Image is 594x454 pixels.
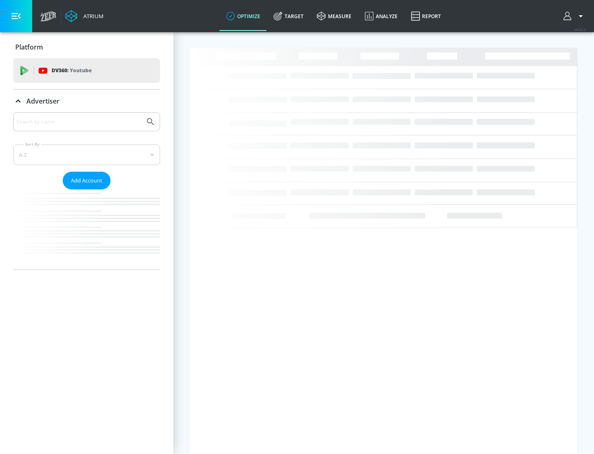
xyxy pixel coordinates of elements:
[13,189,160,270] nav: list of Advertiser
[16,116,141,127] input: Search by name
[13,144,160,165] div: A-Z
[404,1,448,31] a: Report
[24,142,41,147] label: Sort By
[358,1,404,31] a: Analyze
[65,10,104,22] a: Atrium
[13,58,160,83] div: DV360: Youtube
[310,1,358,31] a: measure
[13,112,160,270] div: Advertiser
[13,35,160,59] div: Platform
[52,66,92,75] p: DV360:
[267,1,310,31] a: Target
[15,43,43,52] p: Platform
[71,176,102,185] span: Add Account
[574,27,586,32] span: v 4.22.2
[219,1,267,31] a: optimize
[70,66,92,75] p: Youtube
[80,12,104,20] div: Atrium
[63,172,111,189] button: Add Account
[13,90,160,113] div: Advertiser
[26,97,59,106] p: Advertiser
